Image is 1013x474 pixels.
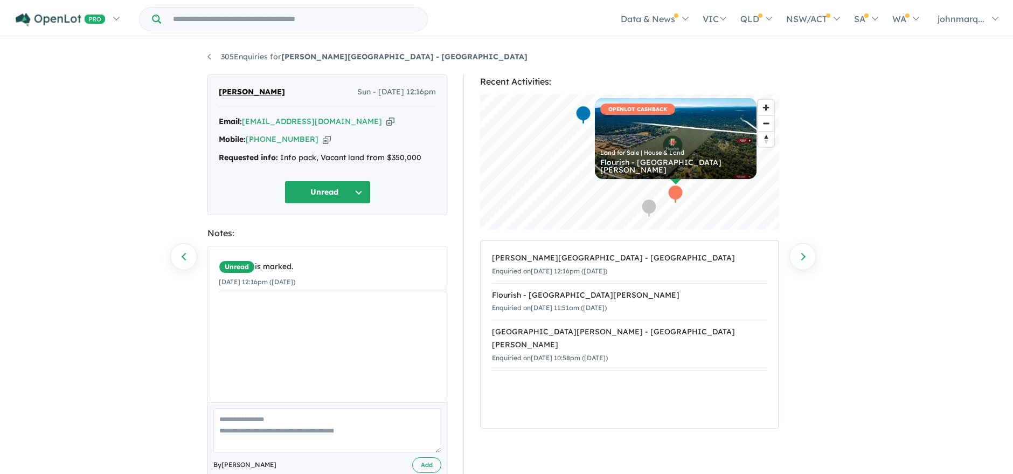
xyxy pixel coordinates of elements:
[641,198,657,218] div: Map marker
[323,134,331,145] button: Copy
[207,51,806,64] nav: breadcrumb
[163,8,425,31] input: Try estate name, suburb, builder or developer
[668,184,684,204] div: Map marker
[207,52,528,61] a: 305Enquiries for[PERSON_NAME][GEOGRAPHIC_DATA] - [GEOGRAPHIC_DATA]
[412,457,441,473] button: Add
[758,100,774,115] button: Zoom in
[938,13,984,24] span: johnmarq...
[600,159,751,174] div: Flourish - [GEOGRAPHIC_DATA][PERSON_NAME]
[758,116,774,131] span: Zoom out
[758,115,774,131] button: Zoom out
[492,354,608,362] small: Enquiried on [DATE] 10:58pm ([DATE])
[219,278,295,286] small: [DATE] 12:16pm ([DATE])
[492,304,607,312] small: Enquiried on [DATE] 11:51am ([DATE])
[242,116,382,126] a: [EMAIL_ADDRESS][DOMAIN_NAME]
[575,105,592,125] div: Map marker
[480,74,779,89] div: Recent Activities:
[492,283,767,321] a: Flourish - [GEOGRAPHIC_DATA][PERSON_NAME]Enquiried on[DATE] 11:51am ([DATE])
[219,152,436,164] div: Info pack, Vacant land from $350,000
[386,116,394,127] button: Copy
[219,260,255,273] span: Unread
[219,153,278,162] strong: Requested info:
[219,116,242,126] strong: Email:
[285,181,371,204] button: Unread
[492,267,607,275] small: Enquiried on [DATE] 12:16pm ([DATE])
[480,94,779,229] canvas: Map
[595,98,757,179] a: OPENLOT CASHBACK Land for Sale | House & Land Flourish - [GEOGRAPHIC_DATA][PERSON_NAME]
[246,134,318,144] a: [PHONE_NUMBER]
[357,86,436,99] span: Sun - [DATE] 12:16pm
[492,252,767,265] div: [PERSON_NAME][GEOGRAPHIC_DATA] - [GEOGRAPHIC_DATA]
[213,459,276,470] span: By [PERSON_NAME]
[600,150,751,156] div: Land for Sale | House & Land
[219,134,246,144] strong: Mobile:
[600,104,675,115] span: OPENLOT CASHBACK
[219,86,285,99] span: [PERSON_NAME]
[16,13,106,26] img: Openlot PRO Logo White
[219,260,445,273] div: is marked.
[758,131,774,147] button: Reset bearing to north
[207,226,447,241] div: Notes:
[492,326,767,352] div: [GEOGRAPHIC_DATA][PERSON_NAME] - [GEOGRAPHIC_DATA][PERSON_NAME]
[492,289,767,302] div: Flourish - [GEOGRAPHIC_DATA][PERSON_NAME]
[281,52,528,61] strong: [PERSON_NAME][GEOGRAPHIC_DATA] - [GEOGRAPHIC_DATA]
[492,320,767,370] a: [GEOGRAPHIC_DATA][PERSON_NAME] - [GEOGRAPHIC_DATA][PERSON_NAME]Enquiried on[DATE] 10:58pm ([DATE])
[492,246,767,284] a: [PERSON_NAME][GEOGRAPHIC_DATA] - [GEOGRAPHIC_DATA]Enquiried on[DATE] 12:16pm ([DATE])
